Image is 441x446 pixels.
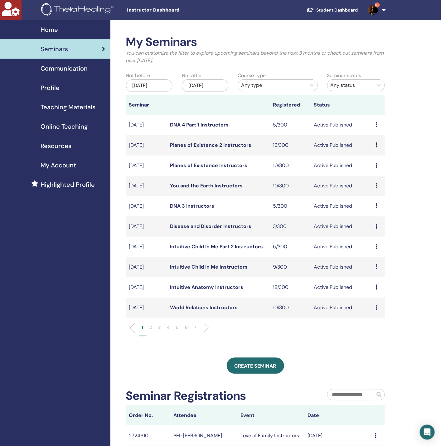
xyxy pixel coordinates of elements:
[237,405,304,425] th: Event
[126,35,385,49] h2: My Seminars
[235,363,276,369] span: Create seminar
[270,257,311,277] td: 9/300
[142,324,143,331] p: 1
[368,5,378,15] img: default.jpg
[41,83,60,92] span: Profile
[167,324,170,331] p: 4
[41,64,88,73] span: Communication
[270,156,311,176] td: 10/300
[270,95,311,115] th: Registered
[41,180,95,189] span: Highlighted Profile
[302,4,363,16] a: Student Dashboard
[311,237,373,257] td: Active Published
[311,216,373,237] td: Active Published
[420,425,435,440] div: Open Intercom Messenger
[311,95,373,115] th: Status
[41,25,58,34] span: Home
[170,121,229,128] a: DNA 4 Part 1 Instructors
[311,115,373,135] td: Active Published
[126,196,167,216] td: [DATE]
[41,102,95,112] span: Teaching Materials
[237,425,304,446] td: Love of Family Instructors
[126,277,167,298] td: [DATE]
[126,49,385,64] p: You can customize the filter to explore upcoming seminars beyond the next 3 months or check out s...
[311,135,373,156] td: Active Published
[311,298,373,318] td: Active Published
[126,237,167,257] td: [DATE]
[150,324,152,331] p: 2
[41,44,68,54] span: Seminars
[126,79,172,92] div: [DATE]
[41,141,71,151] span: Resources
[270,196,311,216] td: 5/300
[126,115,167,135] td: [DATE]
[41,161,76,170] span: My Account
[126,156,167,176] td: [DATE]
[126,135,167,156] td: [DATE]
[126,425,171,446] td: 2724610
[331,82,370,89] div: Any status
[126,72,150,79] label: Not before
[270,216,311,237] td: 3/300
[171,405,238,425] th: Attendee
[185,324,188,331] p: 6
[270,135,311,156] td: 16/300
[182,79,228,92] div: [DATE]
[126,257,167,277] td: [DATE]
[227,358,284,374] a: Create seminar
[41,3,116,17] img: logo.png
[126,216,167,237] td: [DATE]
[170,243,263,250] a: Intuitive Child In Me Part 2 Instructors
[127,7,220,13] span: Instructor Dashboard
[170,264,248,270] a: Intuitive Child In Me Instructors
[41,122,88,131] span: Online Teaching
[304,425,371,446] td: [DATE]
[158,324,161,331] p: 3
[170,142,251,148] a: Planes of Existence 2 Instructors
[170,203,214,209] a: DNA 3 Instructors
[311,257,373,277] td: Active Published
[126,389,246,403] h2: Seminar Registrations
[126,95,167,115] th: Seminar
[170,284,243,290] a: Intuitive Anatomy Instructors
[311,277,373,298] td: Active Published
[311,156,373,176] td: Active Published
[307,7,314,12] img: graduation-cap-white.svg
[327,72,361,79] label: Seminar status
[126,405,171,425] th: Order No.
[126,176,167,196] td: [DATE]
[270,176,311,196] td: 10/300
[170,162,247,169] a: Planes of Existence Instructors
[375,2,380,7] span: 9+
[170,182,243,189] a: You and the Earth Instructors
[270,277,311,298] td: 18/300
[126,298,167,318] td: [DATE]
[238,72,266,79] label: Course type
[241,82,303,89] div: Any type
[304,405,371,425] th: Date
[170,304,238,311] a: World Relations Instructors
[311,196,373,216] td: Active Published
[171,425,238,446] td: PEI-[PERSON_NAME]
[270,115,311,135] td: 5/300
[270,237,311,257] td: 5/300
[176,324,179,331] p: 5
[170,223,251,230] a: Disease and Disorder Instructors
[194,324,197,331] p: 7
[270,298,311,318] td: 10/300
[311,176,373,196] td: Active Published
[182,72,202,79] label: Not after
